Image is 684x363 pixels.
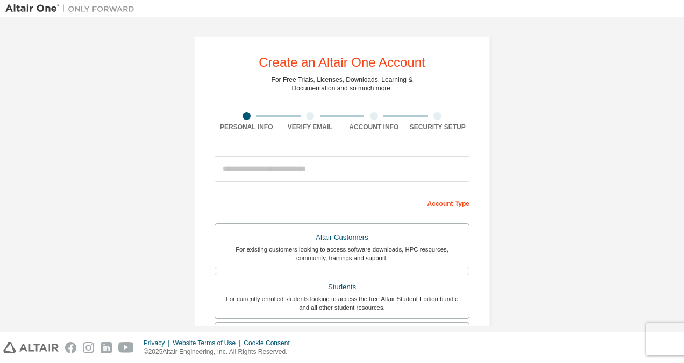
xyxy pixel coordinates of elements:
div: Altair Customers [222,230,462,245]
img: Altair One [5,3,140,14]
div: For currently enrolled students looking to access the free Altair Student Edition bundle and all ... [222,295,462,312]
div: Account Type [215,194,469,211]
div: Privacy [144,339,173,347]
div: Security Setup [406,123,470,131]
div: Personal Info [215,123,279,131]
div: Account Info [342,123,406,131]
div: Create an Altair One Account [259,56,425,69]
div: Verify Email [279,123,343,131]
img: altair_logo.svg [3,342,59,353]
div: Cookie Consent [244,339,296,347]
img: linkedin.svg [101,342,112,353]
img: youtube.svg [118,342,134,353]
p: © 2025 Altair Engineering, Inc. All Rights Reserved. [144,347,296,357]
div: Website Terms of Use [173,339,244,347]
img: facebook.svg [65,342,76,353]
div: For existing customers looking to access software downloads, HPC resources, community, trainings ... [222,245,462,262]
div: For Free Trials, Licenses, Downloads, Learning & Documentation and so much more. [272,75,413,93]
img: instagram.svg [83,342,94,353]
div: Students [222,280,462,295]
